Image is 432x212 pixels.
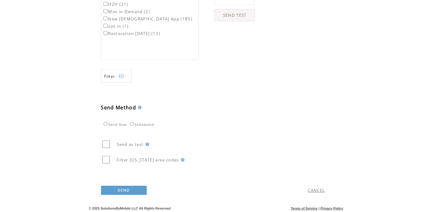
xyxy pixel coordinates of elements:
[102,2,128,7] label: H2H (21)
[104,31,107,35] input: Restoration [DATE] (13)
[104,9,107,13] input: Man in Demand (2)
[308,188,325,193] a: CANCEL
[102,123,127,126] label: Send Now
[101,69,132,83] a: Filter
[117,142,144,147] span: Send as test
[215,9,255,21] a: SEND TEST
[104,2,107,6] input: H2H (21)
[102,23,129,29] label: opt in (1)
[117,157,179,163] span: Filter [US_STATE] area codes
[102,16,193,22] label: New [DEMOGRAPHIC_DATA] App (185)
[89,207,171,210] span: © 2025 SolutionsByMobile LLC All Rights Reserved
[318,207,319,210] span: |
[291,207,318,210] a: Terms of Service
[102,31,160,36] label: Restoration [DATE] (13)
[104,24,107,28] input: opt in (1)
[101,104,136,111] span: Send Method
[144,143,149,146] img: help.gif
[104,122,107,126] input: Send Now
[136,106,142,109] img: help.gif
[118,69,124,83] img: filters.png
[130,122,134,126] input: Scheduled
[321,207,343,210] a: Privacy Policy
[102,9,150,14] label: Man in Demand (2)
[179,158,184,162] img: help.gif
[104,16,107,20] input: New [DEMOGRAPHIC_DATA] App (185)
[101,186,147,195] a: SEND
[104,74,115,79] span: Show filters
[128,123,154,126] label: Scheduled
